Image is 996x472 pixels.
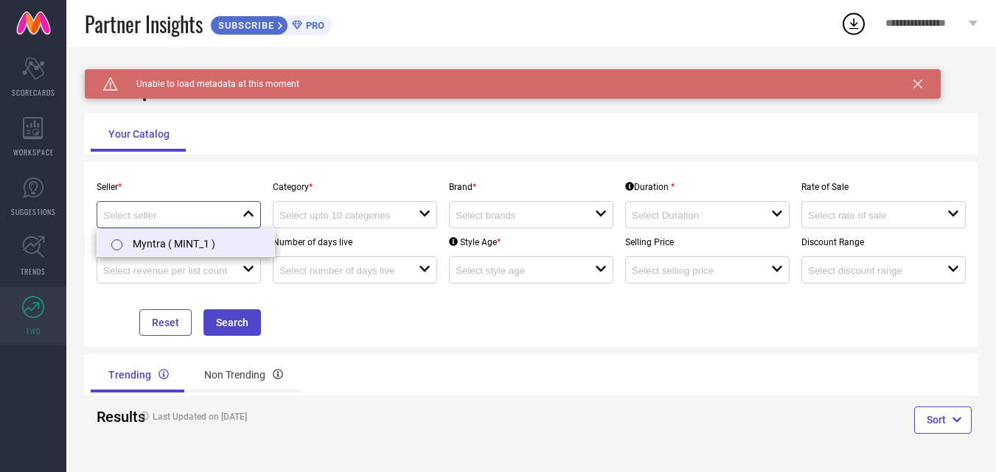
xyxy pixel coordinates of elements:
[103,210,229,221] input: Select seller
[91,116,187,152] div: Your Catalog
[808,265,933,276] input: Select discount range
[187,357,301,392] div: Non Trending
[85,9,203,39] span: Partner Insights
[801,182,966,192] p: Rate of Sale
[808,210,933,221] input: Select rate of sale
[840,10,867,37] div: Open download list
[632,265,757,276] input: Select selling price
[133,412,483,422] h4: Last Updated on [DATE]
[11,206,56,217] span: SUGGESTIONS
[103,265,229,276] input: Select revenue per list count
[97,408,121,426] h2: Results
[279,265,405,276] input: Select number of days live
[273,182,437,192] p: Category
[97,182,261,192] p: Seller
[279,210,405,221] input: Select upto 10 categories
[91,357,187,392] div: Trending
[632,210,757,221] input: Select Duration
[118,79,299,89] span: Unable to load metadata at this moment
[914,406,972,433] button: Sort
[625,182,675,192] div: Duration
[801,237,966,247] p: Discount Range
[211,20,278,31] span: SUBSCRIBE
[273,237,437,247] p: Number of days live
[12,87,55,98] span: SCORECARDS
[625,237,790,247] p: Selling Price
[210,12,332,35] a: SUBSCRIBEPRO
[139,309,192,336] button: Reset
[449,182,613,192] p: Brand
[449,237,501,247] div: Style Age
[27,325,41,337] span: FWD
[456,210,581,221] input: Select brands
[21,266,46,277] span: TRENDS
[456,265,581,276] input: Select style age
[302,20,324,31] span: PRO
[13,147,54,158] span: WORKSPACE
[203,309,261,336] button: Search
[97,230,274,256] li: Myntra ( MINT_1 )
